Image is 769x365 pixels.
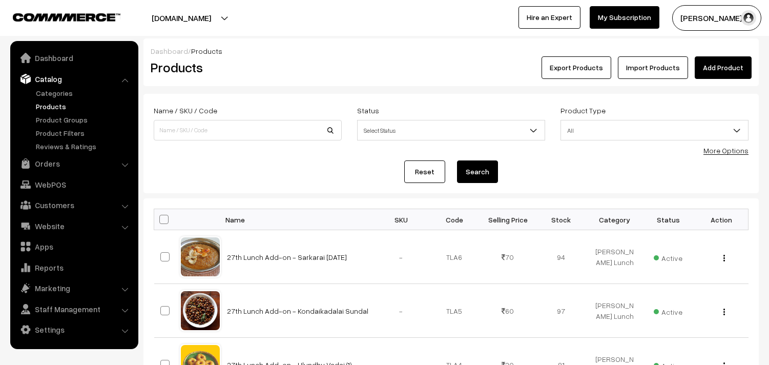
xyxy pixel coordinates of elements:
[428,284,481,338] td: TLA5
[560,105,606,116] label: Product Type
[560,120,749,140] span: All
[695,209,748,230] th: Action
[741,10,756,26] img: user
[154,105,217,116] label: Name / SKU / Code
[33,114,135,125] a: Product Groups
[518,6,580,29] a: Hire an Expert
[428,209,481,230] th: Code
[588,230,641,284] td: [PERSON_NAME] Lunch
[13,175,135,194] a: WebPOS
[618,56,688,79] a: Import Products
[695,56,752,79] a: Add Product
[481,230,534,284] td: 70
[561,121,748,139] span: All
[481,209,534,230] th: Selling Price
[33,141,135,152] a: Reviews & Ratings
[375,284,428,338] td: -
[33,101,135,112] a: Products
[33,88,135,98] a: Categories
[481,284,534,338] td: 60
[151,46,752,56] div: /
[151,47,188,55] a: Dashboard
[357,120,545,140] span: Select Status
[534,230,588,284] td: 94
[723,255,725,261] img: Menu
[221,209,375,230] th: Name
[13,237,135,256] a: Apps
[13,154,135,173] a: Orders
[588,284,641,338] td: [PERSON_NAME] Lunch
[534,284,588,338] td: 97
[13,258,135,277] a: Reports
[33,128,135,138] a: Product Filters
[154,120,342,140] input: Name / SKU / Code
[151,59,341,75] h2: Products
[654,250,682,263] span: Active
[227,253,347,261] a: 27th Lunch Add-on - Sarkarai [DATE]
[375,209,428,230] th: SKU
[227,307,368,315] a: 27th Lunch Add-on - Kondaikadalai Sundal
[13,49,135,67] a: Dashboard
[375,230,428,284] td: -
[703,146,749,155] a: More Options
[542,56,611,79] button: Export Products
[723,309,725,315] img: Menu
[588,209,641,230] th: Category
[590,6,659,29] a: My Subscription
[13,320,135,339] a: Settings
[13,10,102,23] a: COMMMERCE
[654,304,682,317] span: Active
[358,121,545,139] span: Select Status
[672,5,761,31] button: [PERSON_NAME] s…
[13,196,135,214] a: Customers
[191,47,222,55] span: Products
[13,70,135,88] a: Catalog
[428,230,481,284] td: TLA6
[641,209,695,230] th: Status
[404,160,445,183] a: Reset
[534,209,588,230] th: Stock
[457,160,498,183] button: Search
[13,217,135,235] a: Website
[13,13,120,21] img: COMMMERCE
[13,300,135,318] a: Staff Management
[13,279,135,297] a: Marketing
[357,105,379,116] label: Status
[116,5,247,31] button: [DOMAIN_NAME]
